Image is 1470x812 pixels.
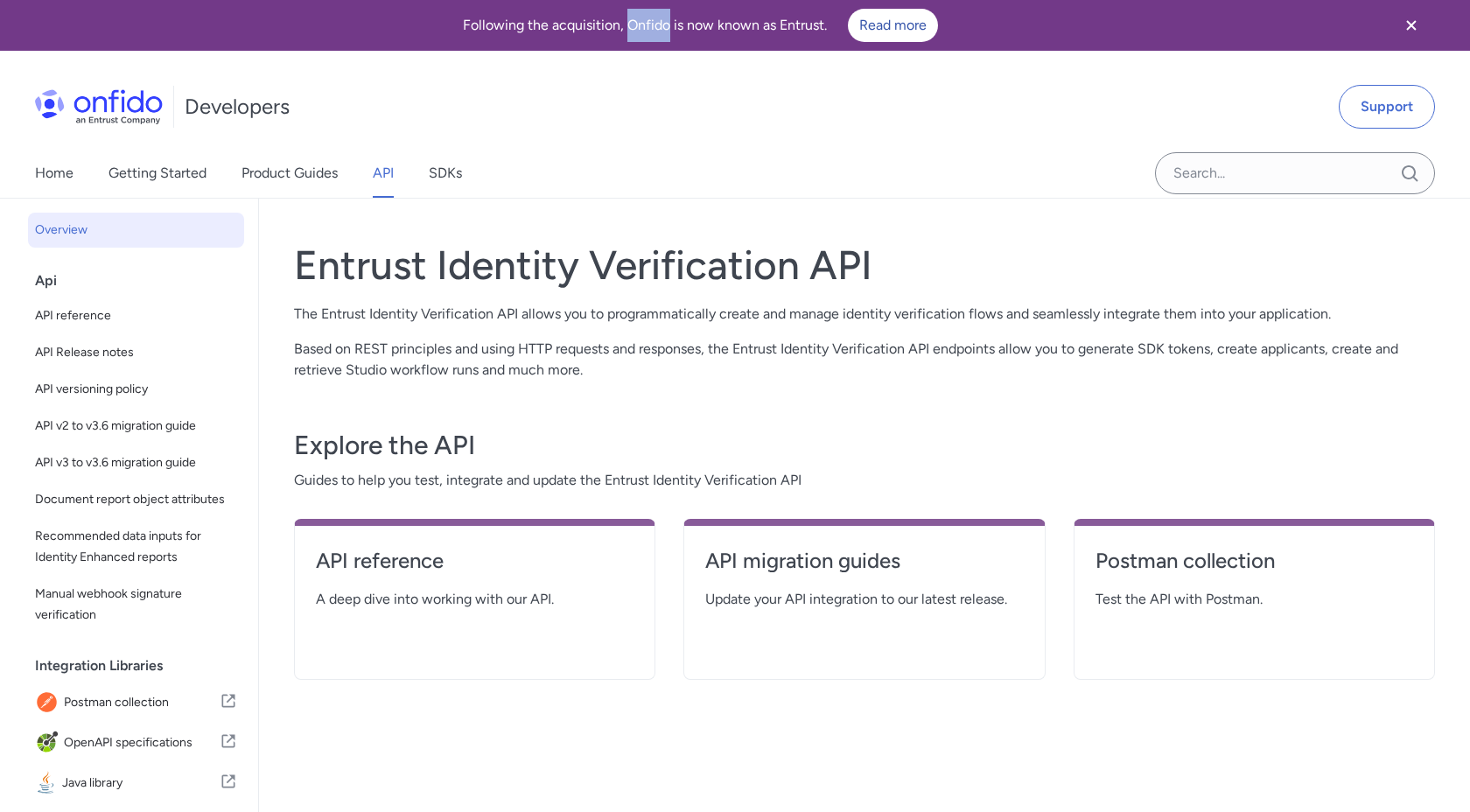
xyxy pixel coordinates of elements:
[294,304,1435,325] p: The Entrust Identity Verification API allows you to programmatically create and manage identity v...
[848,9,938,42] a: Read more
[28,213,244,248] a: Overview
[35,526,237,568] span: Recommended data inputs for Identity Enhanced reports
[705,547,1023,575] h4: API migration guides
[64,731,220,755] span: OpenAPI specifications
[1095,547,1413,575] h4: Postman collection
[429,149,462,198] a: SDKs
[28,764,244,802] a: IconJava libraryJava library
[35,648,251,683] div: Integration Libraries
[35,584,237,626] span: Manual webhook signature verification
[35,452,237,473] span: API v3 to v3.6 migration guide
[1095,589,1413,610] span: Test the API with Postman.
[35,771,62,795] img: IconJava library
[108,149,206,198] a: Getting Started
[62,771,220,795] span: Java library
[28,409,244,444] a: API v2 to v3.6 migration guide
[28,724,244,762] a: IconOpenAPI specificationsOpenAPI specifications
[28,372,244,407] a: API versioning policy
[705,589,1023,610] span: Update your API integration to our latest release.
[316,547,633,575] h4: API reference
[64,690,220,715] span: Postman collection
[294,470,1435,491] span: Guides to help you test, integrate and update the Entrust Identity Verification API
[185,93,290,121] h1: Developers
[35,416,237,437] span: API v2 to v3.6 migration guide
[705,547,1023,589] a: API migration guides
[1155,152,1435,194] input: Onfido search input field
[35,305,237,326] span: API reference
[28,577,244,633] a: Manual webhook signature verification
[316,589,633,610] span: A deep dive into working with our API.
[294,241,1435,290] h1: Entrust Identity Verification API
[28,519,244,575] a: Recommended data inputs for Identity Enhanced reports
[28,335,244,370] a: API Release notes
[316,547,633,589] a: API reference
[1401,15,1422,36] svg: Close banner
[241,149,338,198] a: Product Guides
[28,482,244,517] a: Document report object attributes
[28,445,244,480] a: API v3 to v3.6 migration guide
[35,220,237,241] span: Overview
[1095,547,1413,589] a: Postman collection
[35,342,237,363] span: API Release notes
[21,9,1379,42] div: Following the acquisition, Onfido is now known as Entrust.
[28,298,244,333] a: API reference
[35,89,163,124] img: Onfido Logo
[35,149,73,198] a: Home
[35,379,237,400] span: API versioning policy
[28,683,244,722] a: IconPostman collectionPostman collection
[35,731,64,755] img: IconOpenAPI specifications
[35,690,64,715] img: IconPostman collection
[35,263,251,298] div: Api
[294,428,1435,463] h3: Explore the API
[1339,85,1435,129] a: Support
[1379,3,1444,47] button: Close banner
[373,149,394,198] a: API
[35,489,237,510] span: Document report object attributes
[294,339,1435,381] p: Based on REST principles and using HTTP requests and responses, the Entrust Identity Verification...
